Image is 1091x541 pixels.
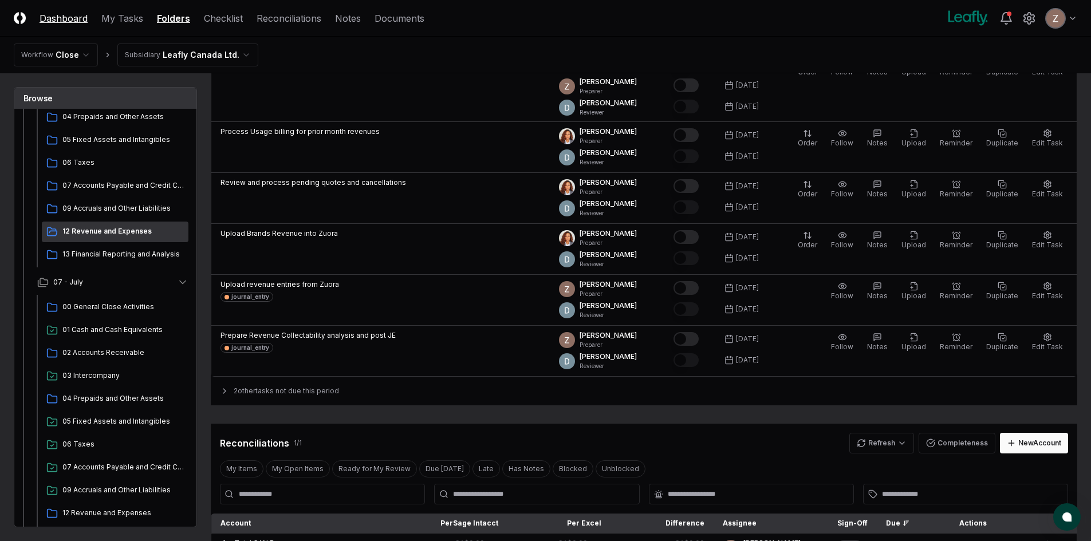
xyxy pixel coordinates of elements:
button: 07 - July [28,270,198,295]
div: Account [220,518,396,528]
img: ACg8ocLeIi4Jlns6Fsr4lO0wQ1XJrFQvF4yUjbLrd1AsCAOmrfa1KQ=s96-c [559,251,575,267]
p: Reviewer [580,260,637,268]
span: Upload [901,189,926,198]
p: [PERSON_NAME] [580,228,637,239]
button: Notes [865,177,890,202]
button: Follow [829,228,856,252]
button: Reminder [938,279,975,303]
span: Reminder [940,139,972,147]
div: [DATE] [736,101,759,112]
button: Reminder [938,177,975,202]
button: Reminder [938,127,975,151]
span: Duplicate [986,240,1018,249]
th: Sign-Off [828,514,877,534]
span: Reminder [940,342,972,351]
p: [PERSON_NAME] [580,177,637,188]
button: Notes [865,279,890,303]
span: 09 Accruals and Other Liabilities [62,485,184,495]
img: Logo [14,12,26,24]
img: ACg8ocLdVaUJ3SPYiWtV1SCOCLc5fH8jwZS3X49UX5Q0z8zS0ESX3Ok=s96-c [559,230,575,246]
button: Blocked [553,460,593,477]
div: [DATE] [736,334,759,344]
a: 01 Cash and Cash Equivalents [42,320,188,341]
p: Reviewer [580,209,637,218]
h3: Browse [14,88,196,109]
button: Edit Task [1030,177,1065,202]
button: My Open Items [266,460,330,477]
div: [DATE] [736,283,759,293]
span: Duplicate [986,291,1018,300]
img: ACg8ocLeIi4Jlns6Fsr4lO0wQ1XJrFQvF4yUjbLrd1AsCAOmrfa1KQ=s96-c [559,200,575,216]
img: Leafly logo [946,9,990,27]
img: ACg8ocLdVaUJ3SPYiWtV1SCOCLc5fH8jwZS3X49UX5Q0z8zS0ESX3Ok=s96-c [559,179,575,195]
button: My Items [220,460,263,477]
div: [DATE] [736,80,759,90]
nav: breadcrumb [14,44,258,66]
p: [PERSON_NAME] [580,352,637,362]
p: [PERSON_NAME] [580,330,637,341]
button: Unblocked [596,460,645,477]
a: Documents [375,11,424,25]
p: Reviewer [580,158,637,167]
span: Follow [831,291,853,300]
a: 09 Accruals and Other Liabilities [42,480,188,501]
img: ACg8ocKnDsamp5-SE65NkOhq35AnOBarAXdzXQ03o9g231ijNgHgyA=s96-c [559,332,575,348]
button: Follow [829,127,856,151]
div: [DATE] [736,181,759,191]
span: Notes [867,139,888,147]
p: Preparer [580,290,637,298]
div: New Account [1018,438,1061,448]
img: ACg8ocLdVaUJ3SPYiWtV1SCOCLc5fH8jwZS3X49UX5Q0z8zS0ESX3Ok=s96-c [559,128,575,144]
span: 13 Financial Reporting and Analysis [62,249,184,259]
span: 03 Intercompany [62,370,184,381]
button: Duplicate [984,127,1021,151]
div: journal_entry [231,293,269,301]
button: Reminder [938,228,975,252]
button: Notes [865,330,890,354]
a: 00 General Close Activities [42,297,188,318]
span: 12 Revenue and Expenses [62,508,184,518]
a: 02 Accounts Receivable [42,343,188,364]
span: 05 Fixed Assets and Intangibles [62,135,184,145]
button: Upload [899,177,928,202]
p: Preparer [580,188,637,196]
p: [PERSON_NAME] [580,148,637,158]
span: Duplicate [986,342,1018,351]
button: Mark complete [673,100,699,113]
button: Order [795,228,820,252]
p: [PERSON_NAME] [580,301,637,311]
p: Preparer [580,137,637,145]
button: Mark complete [673,128,699,142]
div: journal_entry [231,343,269,352]
span: Notes [867,291,888,300]
a: Checklist [204,11,243,25]
span: 05 Fixed Assets and Intangibles [62,416,184,427]
span: 01 Cash and Cash Equivalents [62,325,184,335]
button: Order [795,177,820,202]
p: [PERSON_NAME] [580,77,637,87]
a: Folders [157,11,190,25]
span: 12 Revenue and Expenses [62,226,184,236]
span: Upload [901,240,926,249]
button: Mark complete [673,302,699,316]
p: [PERSON_NAME] [580,98,637,108]
img: ACg8ocKnDsamp5-SE65NkOhq35AnOBarAXdzXQ03o9g231ijNgHgyA=s96-c [559,78,575,94]
button: Mark complete [673,179,699,193]
span: Edit Task [1032,291,1063,300]
a: 07 Accounts Payable and Credit Cards [42,176,188,196]
span: Notes [867,342,888,351]
div: [DATE] [736,232,759,242]
a: 06 Taxes [42,153,188,173]
span: Duplicate [986,189,1018,198]
span: Follow [831,240,853,249]
span: Notes [867,189,888,198]
div: Due [886,518,932,528]
a: 12 Revenue and Expenses [42,503,188,524]
button: Duplicate [984,330,1021,354]
div: 08 - August [28,13,198,270]
button: Refresh [849,433,914,453]
button: Has Notes [502,460,550,477]
button: Follow [829,279,856,303]
div: [DATE] [736,130,759,140]
a: 06 Taxes [42,435,188,455]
